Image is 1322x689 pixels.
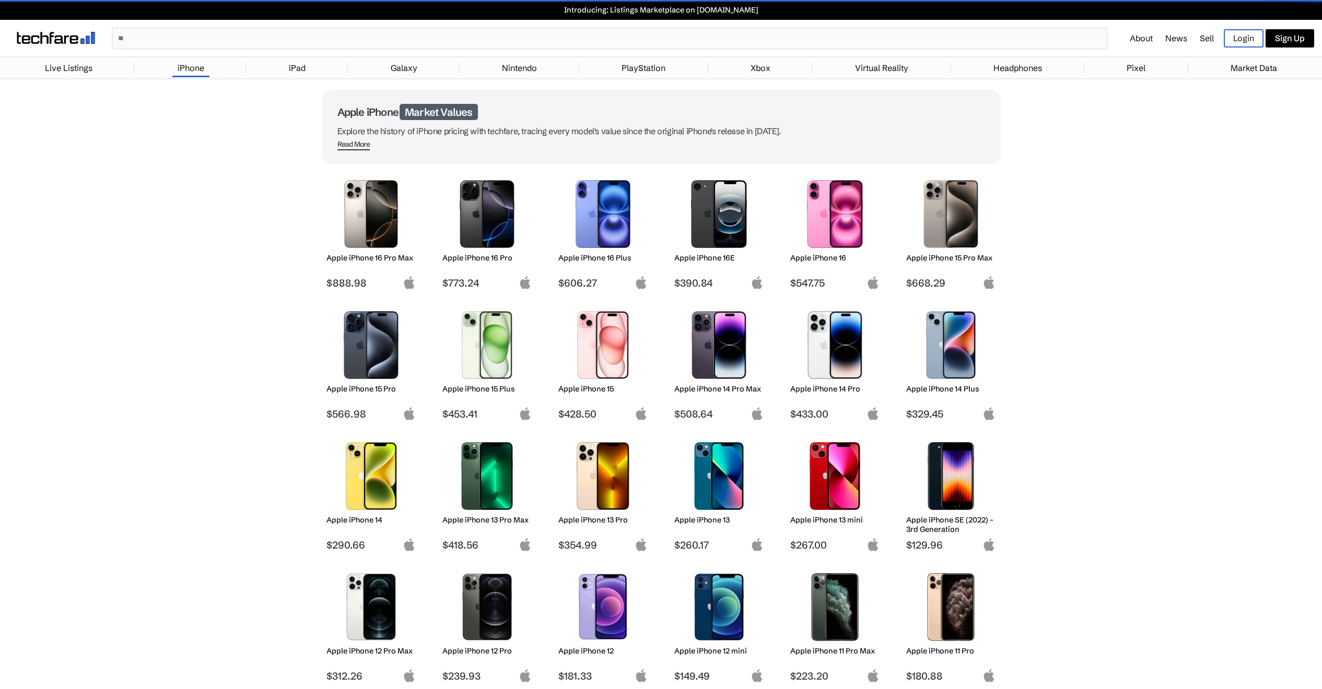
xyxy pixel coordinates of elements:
span: $418.56 [442,539,532,551]
a: Market Data [1225,57,1282,78]
a: iPhone 11 Pro Apple iPhone 11 Pro $180.88 apple-logo [902,568,1001,682]
a: iPhone 13 Pro Apple iPhone 13 Pro $354.99 apple-logo [554,437,653,551]
a: iPhone 14 Pro Apple iPhone 14 Pro $433.00 apple-logo [786,306,885,420]
a: iPhone 15 Apple iPhone 15 $428.50 apple-logo [554,306,653,420]
div: Read More [337,140,370,149]
h2: Apple iPhone 15 [558,384,648,394]
a: iPhone 11 Pro Max Apple iPhone 11 Pro Max $223.20 apple-logo [786,568,885,682]
a: Xbox [745,57,776,78]
a: iPhone SE 3rd Gen Apple iPhone SE (2022) - 3rd Generation $129.96 apple-logo [902,437,1001,551]
a: iPhone 15 Plus Apple iPhone 15 Plus $453.41 apple-logo [438,306,537,420]
a: iPhone 12 mini Apple iPhone 12 mini $149.49 apple-logo [670,568,769,682]
span: $508.64 [674,408,764,420]
img: iPhone 15 Pro [334,311,408,379]
h2: Apple iPhone 16 Plus [558,253,648,263]
span: $290.66 [326,539,416,551]
img: iPhone 12 Pro Max [334,573,408,641]
h2: Apple iPhone 11 Pro [906,646,996,656]
img: apple-logo [403,538,416,551]
span: $888.98 [326,277,416,289]
a: Sell [1200,33,1214,43]
a: Galaxy [385,57,423,78]
span: $433.00 [790,408,880,420]
img: apple-logo [982,276,996,289]
img: apple-logo [751,669,764,682]
img: apple-logo [982,407,996,420]
a: iPhone 14 Apple iPhone 14 $290.66 apple-logo [322,437,421,551]
span: $180.88 [906,670,996,682]
img: apple-logo [635,407,648,420]
a: PlayStation [616,57,671,78]
img: iPhone 13 [682,442,756,510]
h2: Apple iPhone 13 Pro [558,515,648,525]
img: iPhone 14 Pro [798,311,872,379]
img: apple-logo [751,538,764,551]
a: iPhone 12 Pro Apple iPhone 12 Pro $239.93 apple-logo [438,568,537,682]
a: Live Listings [40,57,98,78]
img: apple-logo [751,276,764,289]
img: iPhone 14 Plus [914,311,988,379]
a: iPhone 13 Pro Max Apple iPhone 13 Pro Max $418.56 apple-logo [438,437,537,551]
img: apple-logo [403,407,416,420]
img: apple-logo [635,276,648,289]
img: iPhone SE 3rd Gen [914,442,988,510]
span: $223.20 [790,670,880,682]
span: $149.49 [674,670,764,682]
span: $239.93 [442,670,532,682]
h2: Apple iPhone 14 [326,515,416,525]
h2: Apple iPhone 12 mini [674,646,764,656]
span: $428.50 [558,408,648,420]
a: iPhone 14 Plus Apple iPhone 14 Plus $329.45 apple-logo [902,306,1001,420]
span: $547.75 [790,277,880,289]
a: iPhone 16 Pro Apple iPhone 16 Pro $773.24 apple-logo [438,175,537,289]
h2: Apple iPhone 16 [790,253,880,263]
img: iPhone 14 [334,442,408,510]
h2: Apple iPhone 12 Pro [442,646,532,656]
h2: Apple iPhone 13 Pro Max [442,515,532,525]
img: apple-logo [519,276,532,289]
img: iPhone 15 Pro Max [914,180,988,248]
a: Virtual Reality [850,57,914,78]
img: iPhone 13 mini [798,442,872,510]
span: $354.99 [558,539,648,551]
span: Market Values [400,104,478,120]
a: iPhone 16E Apple iPhone 16E $390.84 apple-logo [670,175,769,289]
h2: Apple iPhone 16 Pro [442,253,532,263]
h2: Apple iPhone 14 Plus [906,384,996,394]
a: iPhone 15 Pro Max Apple iPhone 15 Pro Max $668.29 apple-logo [902,175,1001,289]
img: iPhone 15 Plus [450,311,524,379]
a: iPhone 16 Plus Apple iPhone 16 Plus $606.27 apple-logo [554,175,653,289]
h1: Apple iPhone [337,105,985,118]
img: iPhone 15 [566,311,640,379]
img: apple-logo [867,407,880,420]
span: $566.98 [326,408,416,420]
img: iPhone 16 Pro Max [334,180,408,248]
img: apple-logo [519,538,532,551]
a: iPhone 12 Apple iPhone 12 $181.33 apple-logo [554,568,653,682]
img: iPhone 14 Pro Max [682,311,756,379]
img: apple-logo [867,276,880,289]
a: iPhone 12 Pro Max Apple iPhone 12 Pro Max $312.26 apple-logo [322,568,421,682]
img: apple-logo [403,669,416,682]
h2: Apple iPhone 14 Pro Max [674,384,764,394]
a: Headphones [988,57,1047,78]
h2: Apple iPhone 16E [674,253,764,263]
a: iPad [284,57,311,78]
img: iPhone 11 Pro [914,573,988,641]
h2: Apple iPhone 12 Pro Max [326,646,416,656]
a: Login [1224,29,1263,47]
h2: Apple iPhone SE (2022) - 3rd Generation [906,515,996,534]
a: Introducing: Listings Marketplace on [DOMAIN_NAME] [5,5,1317,15]
h2: Apple iPhone 11 Pro Max [790,646,880,656]
img: apple-logo [519,669,532,682]
img: apple-logo [635,538,648,551]
img: iPhone 16 Pro [450,180,524,248]
a: Nintendo [497,57,542,78]
a: iPhone 16 Apple iPhone 16 $547.75 apple-logo [786,175,885,289]
h2: Apple iPhone 14 Pro [790,384,880,394]
img: iPhone 16 [798,180,872,248]
a: Pixel [1121,57,1151,78]
img: apple-logo [403,276,416,289]
img: iPhone 16E [682,180,756,248]
a: iPhone 13 mini Apple iPhone 13 mini $267.00 apple-logo [786,437,885,551]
